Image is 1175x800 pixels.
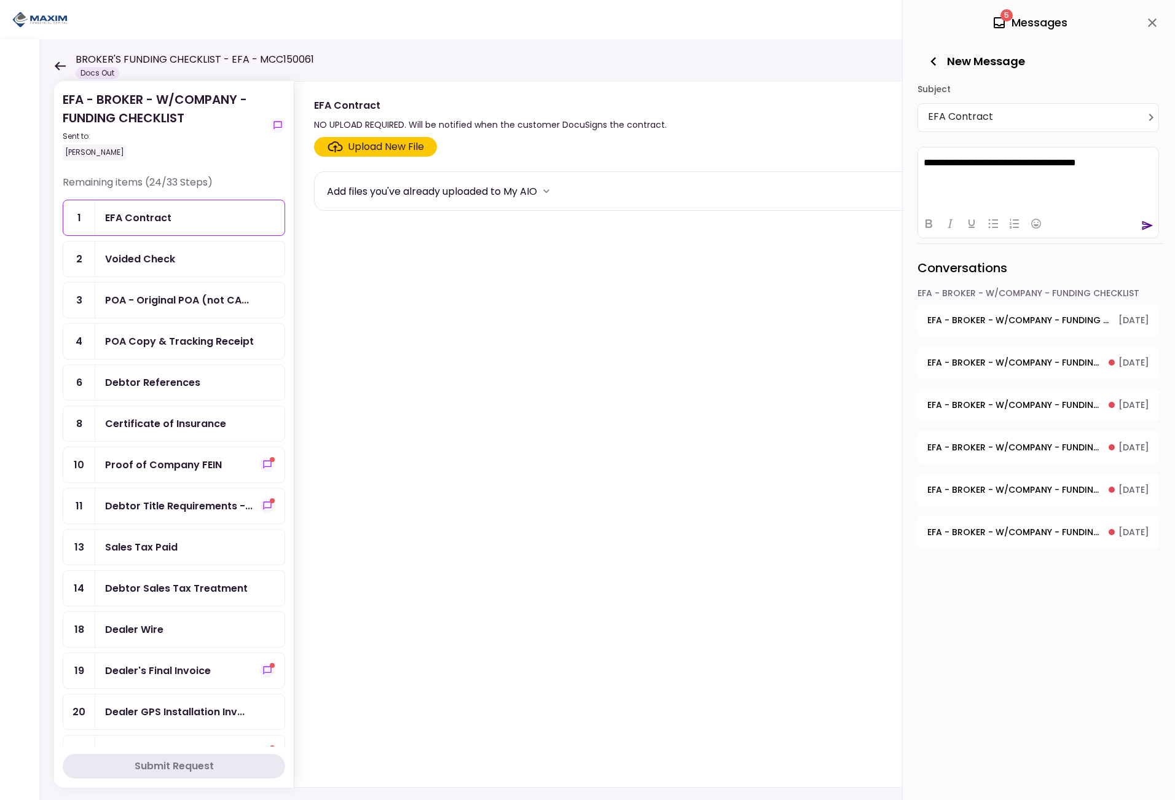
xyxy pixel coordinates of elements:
[63,241,95,276] div: 2
[63,365,95,400] div: 6
[314,137,437,157] span: Click here to upload the required document
[1000,9,1013,22] span: 5
[1118,356,1149,369] span: [DATE]
[327,184,537,199] div: Add files you've already uploaded to My AIO
[63,200,285,236] a: 1EFA Contract
[270,118,285,133] button: show-messages
[63,530,95,565] div: 13
[1118,314,1149,327] span: [DATE]
[105,581,248,596] div: Debtor Sales Tax Treatment
[940,215,961,232] button: Italic
[1142,12,1163,33] button: close
[63,735,95,771] div: 21
[1118,484,1149,496] span: [DATE]
[63,488,95,524] div: 11
[992,14,1067,32] div: Messages
[63,144,127,160] div: [PERSON_NAME]
[105,251,175,267] div: Voided Check
[260,498,275,513] button: show-messages
[105,375,200,390] div: Debtor References
[105,210,171,225] div: EFA Contract
[63,131,265,142] div: Sent to:
[63,653,95,688] div: 19
[76,52,314,67] h1: BROKER'S FUNDING CHECKLIST - EFA - MCC150061
[105,704,245,720] div: Dealer GPS Installation Invoice
[63,653,285,689] a: 19Dealer's Final Invoiceshow-messages
[918,389,1159,422] button: open-conversation
[928,109,1153,127] div: EFA Contract
[63,282,285,318] a: 3POA - Original POA (not CA or GA)
[63,529,285,565] a: 13Sales Tax Paid
[961,215,982,232] button: Underline
[927,441,1100,454] span: EFA - BROKER - W/COMPANY - FUNDING CHECKLIST - Dealer's Final Invoice
[105,539,178,555] div: Sales Tax Paid
[63,241,285,277] a: 2Voided Check
[63,406,285,442] a: 8Certificate of Insurance
[918,215,939,232] button: Bold
[63,283,95,318] div: 3
[918,80,1159,98] div: Subject
[294,81,1150,788] div: EFA ContractNO UPLOAD REQUIRED. Will be notified when the customer DocuSigns the contract.show-me...
[1118,441,1149,454] span: [DATE]
[63,570,285,606] a: 14Debtor Sales Tax Treatment
[63,90,265,160] div: EFA - BROKER - W/COMPANY - FUNDING CHECKLIST
[105,745,232,761] div: Proof of Down Payment 1
[63,571,95,606] div: 14
[63,611,285,648] a: 18Dealer Wire
[983,215,1004,232] button: Bullet list
[1118,399,1149,412] span: [DATE]
[63,694,95,729] div: 20
[918,243,1163,287] div: Conversations
[135,759,214,774] div: Submit Request
[1004,215,1025,232] button: Numbered list
[63,754,285,778] button: Submit Request
[927,399,1100,412] span: EFA - BROKER - W/COMPANY - FUNDING CHECKLIST - Proof of Down Payment 1
[927,314,1110,327] span: EFA - BROKER - W/COMPANY - FUNDING CHECKLIST - Copy of Dealer's Warranty
[918,304,1159,337] button: open-conversation
[105,622,163,637] div: Dealer Wire
[1141,219,1153,232] button: send
[918,516,1159,549] button: open-conversation
[12,10,68,29] img: Partner icon
[314,117,667,132] div: NO UPLOAD REQUIRED. Will be notified when the customer DocuSigns the contract.
[927,526,1100,539] span: EFA - BROKER - W/COMPANY - FUNDING CHECKLIST - Proof of Company FEIN
[260,663,275,678] button: show-messages
[1026,215,1047,232] button: Emojis
[537,182,556,200] button: more
[63,447,285,483] a: 10Proof of Company FEINshow-messages
[918,45,1035,77] button: New Message
[63,364,285,401] a: 6Debtor References
[105,498,253,514] div: Debtor Title Requirements - Other Requirements
[1118,526,1149,539] span: [DATE]
[348,139,424,154] div: Upload New File
[927,356,1100,369] span: EFA - BROKER - W/COMPANY - FUNDING CHECKLIST - Proof of Down Payment 2
[63,612,95,647] div: 18
[105,292,249,308] div: POA - Original POA (not CA or GA)
[927,484,1100,496] span: EFA - BROKER - W/COMPANY - FUNDING CHECKLIST - Debtor Title Requirements - Other Requirements
[918,147,1158,209] iframe: Rich Text Area
[63,323,285,359] a: 4POA Copy & Tracking Receipt
[63,324,95,359] div: 4
[63,694,285,730] a: 20Dealer GPS Installation Invoice
[314,98,667,113] div: EFA Contract
[63,406,95,441] div: 8
[260,745,275,760] button: show-messages
[105,416,226,431] div: Certificate of Insurance
[918,347,1159,379] button: open-conversation
[105,334,254,349] div: POA Copy & Tracking Receipt
[918,474,1159,506] button: open-conversation
[76,67,119,79] div: Docs Out
[918,287,1159,304] div: EFA - BROKER - W/COMPANY - FUNDING CHECKLIST
[63,200,95,235] div: 1
[63,735,285,771] a: 21Proof of Down Payment 1show-messages
[63,488,285,524] a: 11Debtor Title Requirements - Other Requirementsshow-messages
[260,457,275,472] button: show-messages
[105,663,211,678] div: Dealer's Final Invoice
[105,457,222,473] div: Proof of Company FEIN
[918,431,1159,464] button: open-conversation
[63,447,95,482] div: 10
[63,175,285,200] div: Remaining items (24/33 Steps)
